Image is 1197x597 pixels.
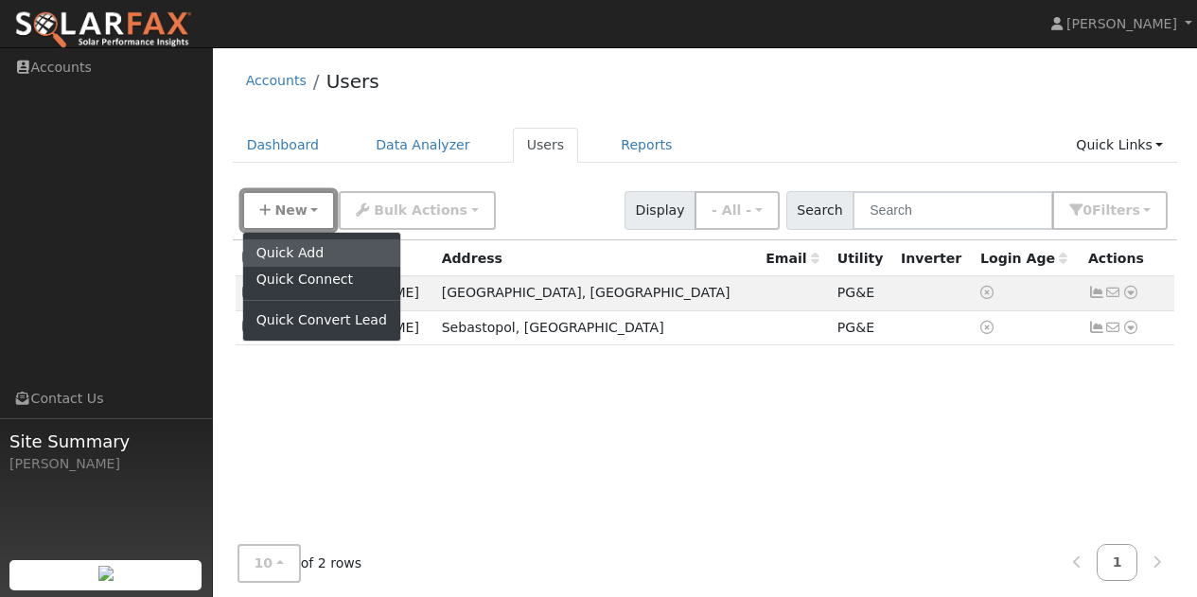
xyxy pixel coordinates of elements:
a: Quick Connect [243,267,400,293]
span: Filter [1092,202,1140,218]
td: [GEOGRAPHIC_DATA], [GEOGRAPHIC_DATA] [435,276,760,311]
span: Display [625,191,695,230]
a: Quick Links [1062,128,1177,163]
div: [PERSON_NAME] [9,454,202,474]
a: Data Analyzer [361,128,484,163]
span: Days since last login [980,251,1067,266]
span: s [1132,202,1139,218]
span: Bulk Actions [374,202,467,218]
a: 1 [1097,544,1138,581]
span: of 2 rows [238,544,362,583]
div: Actions [1088,249,1168,269]
span: PG&E [837,285,874,300]
i: No email address [1105,321,1122,334]
button: 0Filters [1052,191,1168,230]
span: [PERSON_NAME] [1066,16,1177,31]
a: No login access [980,320,997,335]
button: - All - [695,191,780,230]
a: Show Graph [1088,285,1105,300]
a: Dashboard [233,128,334,163]
a: Show Graph [1088,320,1105,335]
span: PG&E [837,320,874,335]
div: Utility [837,249,888,269]
img: SolarFax [14,10,192,50]
span: 10 [255,555,273,571]
div: Address [442,249,752,269]
a: Reports [607,128,686,163]
a: Accounts [246,73,307,88]
td: Sebastopol, [GEOGRAPHIC_DATA] [435,310,760,345]
button: 10 [238,544,301,583]
a: Quick Add [243,239,400,266]
span: Email [766,251,819,266]
img: retrieve [98,566,114,581]
a: Users [326,70,379,93]
span: Site Summary [9,429,202,454]
div: Inverter [901,249,967,269]
span: Search [786,191,854,230]
i: No email address [1105,286,1122,299]
a: Other actions [1122,318,1139,338]
a: Other actions [1122,283,1139,303]
button: Bulk Actions [339,191,495,230]
button: New [242,191,336,230]
span: New [274,202,307,218]
a: Users [513,128,579,163]
input: Search [853,191,1053,230]
a: Quick Convert Lead [243,307,400,334]
a: No login access [980,285,997,300]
